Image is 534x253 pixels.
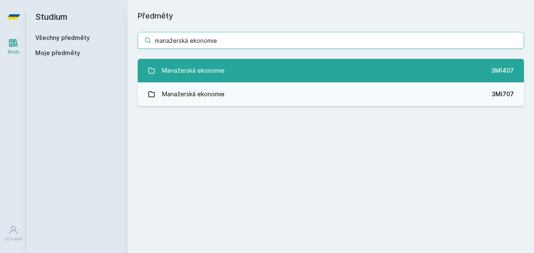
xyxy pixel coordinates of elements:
div: Manažerská ekonomie [162,62,225,79]
h1: Předměty [138,10,524,22]
a: Study [2,34,25,59]
div: 3MI407 [491,66,514,75]
div: Study [8,49,20,55]
a: Všechny předměty [35,34,90,41]
span: Moje předměty [35,49,80,57]
div: Manažerská ekonomie [162,86,225,103]
a: Manažerská ekonomie 3MI407 [138,59,524,82]
div: Uživatel [5,236,22,242]
a: Manažerská ekonomie 3MI707 [138,82,524,106]
div: 3MI707 [492,90,514,98]
a: Uživatel [2,221,25,246]
input: Název nebo ident předmětu… [138,32,524,49]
